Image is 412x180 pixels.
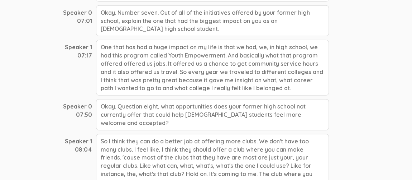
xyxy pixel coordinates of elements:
[96,5,329,37] div: Okay. Number seven. Out of all of the initiatives offered by your former high school, explain the...
[63,111,92,119] div: 07:50
[63,43,92,51] div: Speaker 1
[96,99,329,130] div: Okay. Question eight, what opportunities does your former high school not currently offer that co...
[63,102,92,111] div: Speaker 0
[63,51,92,60] div: 07:17
[376,146,412,180] iframe: Chat Widget
[96,40,329,96] div: One that has had a huge impact on my life is that we had, we, in high school, we had this program...
[63,9,92,17] div: Speaker 0
[63,146,92,154] div: 08:04
[63,17,92,25] div: 07:01
[63,137,92,146] div: Speaker 1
